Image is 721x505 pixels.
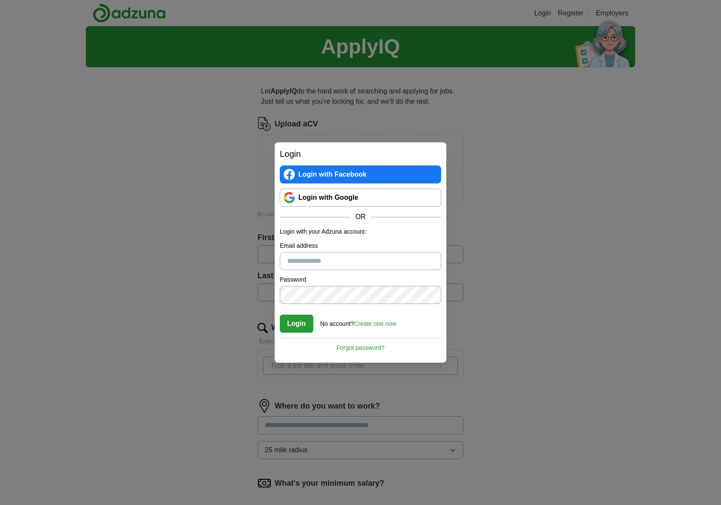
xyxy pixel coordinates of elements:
h2: Login [280,147,441,160]
span: OR [350,212,371,222]
p: Login with your Adzuna account: [280,227,441,236]
button: Login [280,315,313,333]
a: Login with Facebook [280,165,441,183]
div: No account? [320,314,396,328]
a: Create one now [354,320,397,327]
label: Password [280,275,441,284]
a: Forgot password? [280,338,441,352]
a: Login with Google [280,189,441,207]
label: Email address [280,241,441,250]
